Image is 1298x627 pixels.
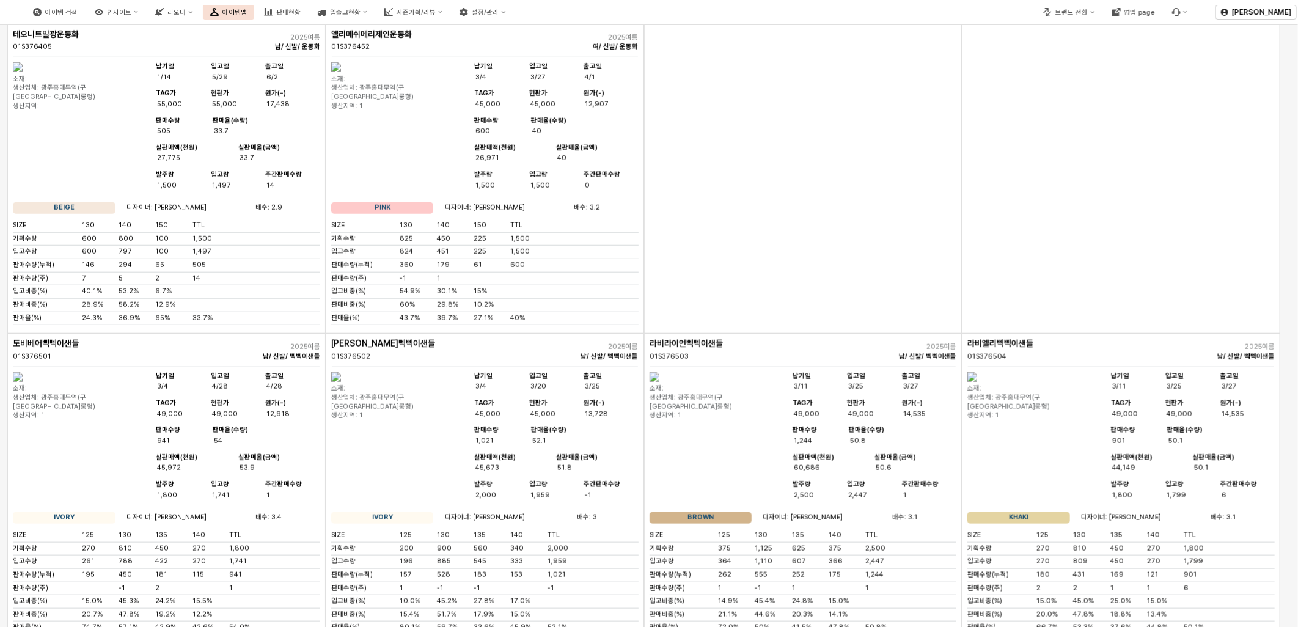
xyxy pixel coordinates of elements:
[26,5,85,20] button: 아이템 검색
[107,9,131,16] div: 인사이트
[257,5,308,20] button: 판매현황
[452,5,513,20] button: 설정/관리
[310,5,375,20] button: 입출고현황
[1105,5,1162,20] button: 영업 page
[148,5,200,20] button: 리오더
[276,9,301,16] div: 판매현황
[203,5,254,20] button: 아이템맵
[397,9,436,16] div: 시즌기획/리뷰
[377,5,450,20] button: 시즌기획/리뷰
[1215,5,1297,20] button: [PERSON_NAME]
[1232,7,1291,17] p: [PERSON_NAME]
[167,9,186,16] div: 리오더
[222,9,247,16] div: 아이템맵
[1165,5,1195,20] div: 버그 제보 및 기능 개선 요청
[1055,9,1088,16] div: 브랜드 전환
[330,9,361,16] div: 입출고현황
[87,5,145,20] button: 인사이트
[1036,5,1102,20] button: 브랜드 전환
[45,9,78,16] div: 아이템 검색
[472,9,499,16] div: 설정/관리
[1124,9,1155,16] div: 영업 page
